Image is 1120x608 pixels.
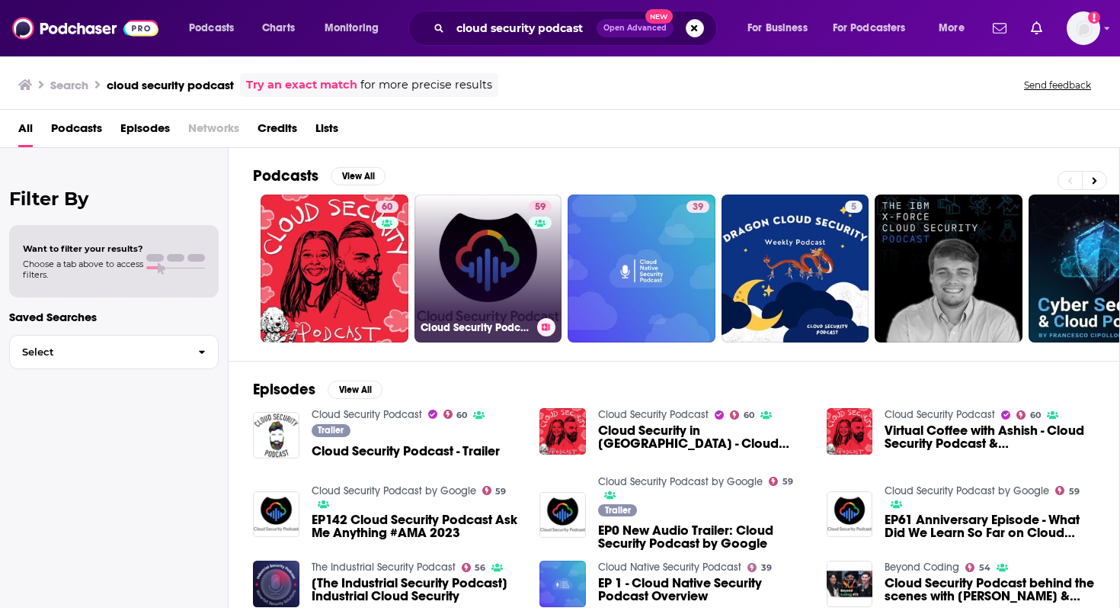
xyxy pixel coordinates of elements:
span: [The Industrial Security Podcast] Industrial Cloud Security [312,577,522,603]
button: Select [9,335,219,369]
a: 39 [686,201,709,213]
img: [The Industrial Security Podcast] Industrial Cloud Security [253,561,299,607]
svg: Add a profile image [1088,11,1100,24]
span: Open Advanced [603,24,667,32]
span: More [939,18,965,39]
span: Logged in as biancagorospe [1067,11,1100,45]
span: 59 [495,488,506,495]
a: All [18,116,33,147]
img: Virtual Coffee with Ashish - Cloud Security Podcast & Hacker Valley Studio [827,408,873,455]
span: for more precise results [360,76,492,94]
a: Credits [258,116,297,147]
button: Send feedback [1019,79,1096,92]
a: Cloud Security Podcast [598,408,709,421]
span: 56 [475,565,485,571]
span: 5 [851,200,856,215]
span: Monitoring [325,18,379,39]
a: Cloud Security Podcast behind the scenes with Shilpi Bhattacharjee & Ashish Rajan [827,561,873,607]
a: 60 [376,201,398,213]
span: 60 [1030,412,1041,419]
button: Open AdvancedNew [597,19,674,37]
span: 39 [761,565,772,571]
a: Show notifications dropdown [1025,15,1048,41]
span: Choose a tab above to access filters. [23,259,143,280]
a: Cloud Native Security Podcast [598,561,741,574]
h3: Search [50,78,88,92]
a: Cloud Security Podcast by Google [885,484,1049,497]
span: 60 [456,412,467,419]
h2: Episodes [253,380,315,399]
a: 5 [722,195,869,343]
img: Cloud Security Podcast - Trailer [253,412,299,458]
button: Show profile menu [1067,11,1100,45]
a: Cloud Security in Japan - Cloud Security Podcast the Tokyo edition [598,424,808,450]
img: Cloud Security in Japan - Cloud Security Podcast the Tokyo edition [539,408,586,455]
span: Cloud Security Podcast - Trailer [312,445,500,458]
button: open menu [823,16,928,40]
img: EP142 Cloud Security Podcast Ask Me Anything #AMA 2023 [253,491,299,538]
a: Cloud Security Podcast [312,408,422,421]
a: Cloud Security Podcast behind the scenes with Shilpi Bhattacharjee & Ashish Rajan [885,577,1095,603]
button: open menu [314,16,398,40]
span: Networks [188,116,239,147]
a: EP 1 - Cloud Native Security Podcast Overview [598,577,808,603]
a: EP61 Anniversary Episode - What Did We Learn So Far on Cloud Security Podcast? [885,513,1095,539]
input: Search podcasts, credits, & more... [450,16,597,40]
a: 59 [529,201,552,213]
span: For Podcasters [833,18,906,39]
span: Trailer [605,506,631,515]
a: 60 [1016,410,1041,420]
h2: Filter By [9,188,219,210]
a: 39 [747,563,772,572]
a: Beyond Coding [885,561,959,574]
h2: Podcasts [253,166,318,185]
button: open menu [178,16,254,40]
span: Trailer [318,426,344,435]
a: 39 [568,195,715,343]
a: EP 1 - Cloud Native Security Podcast Overview [539,561,586,607]
div: Search podcasts, credits, & more... [423,11,731,46]
a: 60 [730,410,754,420]
a: The Industrial Security Podcast [312,561,456,574]
a: PodcastsView All [253,166,386,185]
img: EP0 New Audio Trailer: Cloud Security Podcast by Google [539,492,586,539]
span: Virtual Coffee with Ashish - Cloud Security Podcast & [GEOGRAPHIC_DATA] [885,424,1095,450]
img: EP61 Anniversary Episode - What Did We Learn So Far on Cloud Security Podcast? [827,491,873,538]
a: Lists [315,116,338,147]
a: Cloud Security Podcast by Google [312,484,476,497]
a: Charts [252,16,304,40]
a: EP142 Cloud Security Podcast Ask Me Anything #AMA 2023 [312,513,522,539]
h3: Cloud Security Podcast by Google [421,321,531,334]
a: 60 [443,410,468,419]
a: Virtual Coffee with Ashish - Cloud Security Podcast & Hacker Valley Studio [885,424,1095,450]
span: Podcasts [51,116,102,147]
span: 39 [693,200,703,215]
h3: cloud security podcast [107,78,234,92]
span: Cloud Security in [GEOGRAPHIC_DATA] - Cloud Security Podcast the [GEOGRAPHIC_DATA] edition [598,424,808,450]
a: Show notifications dropdown [987,15,1013,41]
a: 56 [462,563,486,572]
p: Saved Searches [9,310,219,324]
button: open menu [737,16,827,40]
a: EP0 New Audio Trailer: Cloud Security Podcast by Google [598,524,808,550]
a: EpisodesView All [253,380,382,399]
span: 59 [535,200,546,215]
span: 60 [744,412,754,419]
button: open menu [928,16,984,40]
span: Select [10,347,186,357]
a: Try an exact match [246,76,357,94]
img: Podchaser - Follow, Share and Rate Podcasts [12,14,158,43]
a: 59 [1055,486,1080,495]
a: Cloud Security Podcast by Google [598,475,763,488]
button: View All [331,167,386,185]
